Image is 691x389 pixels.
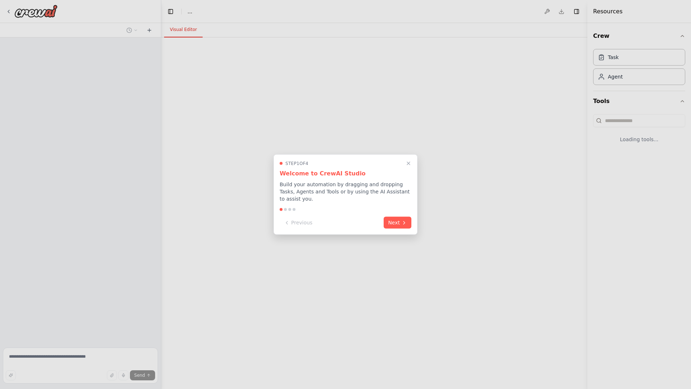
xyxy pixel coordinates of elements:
button: Next [384,217,411,229]
span: Step 1 of 4 [285,161,308,166]
button: Close walkthrough [404,159,413,168]
button: Hide left sidebar [166,6,176,17]
p: Build your automation by dragging and dropping Tasks, Agents and Tools or by using the AI Assista... [280,181,411,202]
button: Previous [280,217,317,229]
h3: Welcome to CrewAI Studio [280,169,411,178]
